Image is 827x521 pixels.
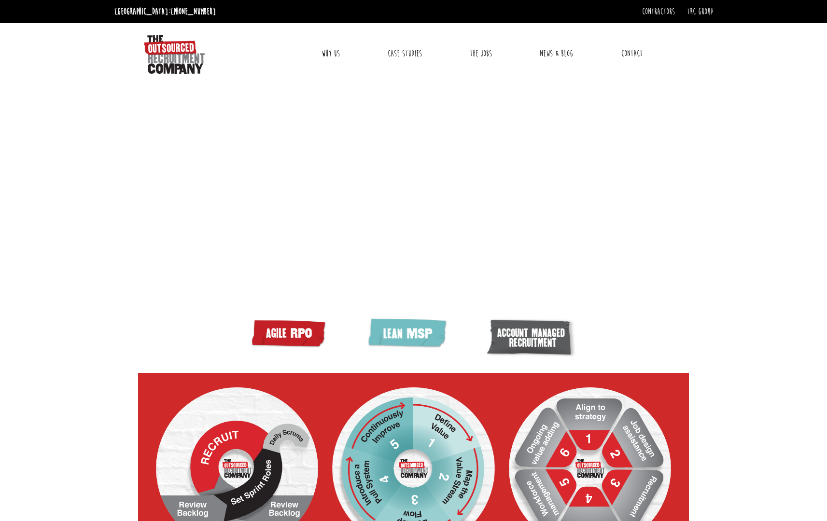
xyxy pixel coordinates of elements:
a: Why Us [314,41,347,66]
a: TRC Group [687,6,713,17]
a: Contact [614,41,650,66]
a: The Jobs [463,41,499,66]
img: Agile RPO [249,317,331,349]
img: lean MSP [365,317,452,351]
img: The Outsourced Recruitment Company [144,35,205,74]
img: Account managed recruitment [486,317,578,359]
a: Contractors [642,6,675,17]
a: [PHONE_NUMBER] [170,6,216,17]
li: [GEOGRAPHIC_DATA]: [112,4,218,19]
a: News & Blog [533,41,580,66]
a: Case Studies [380,41,429,66]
